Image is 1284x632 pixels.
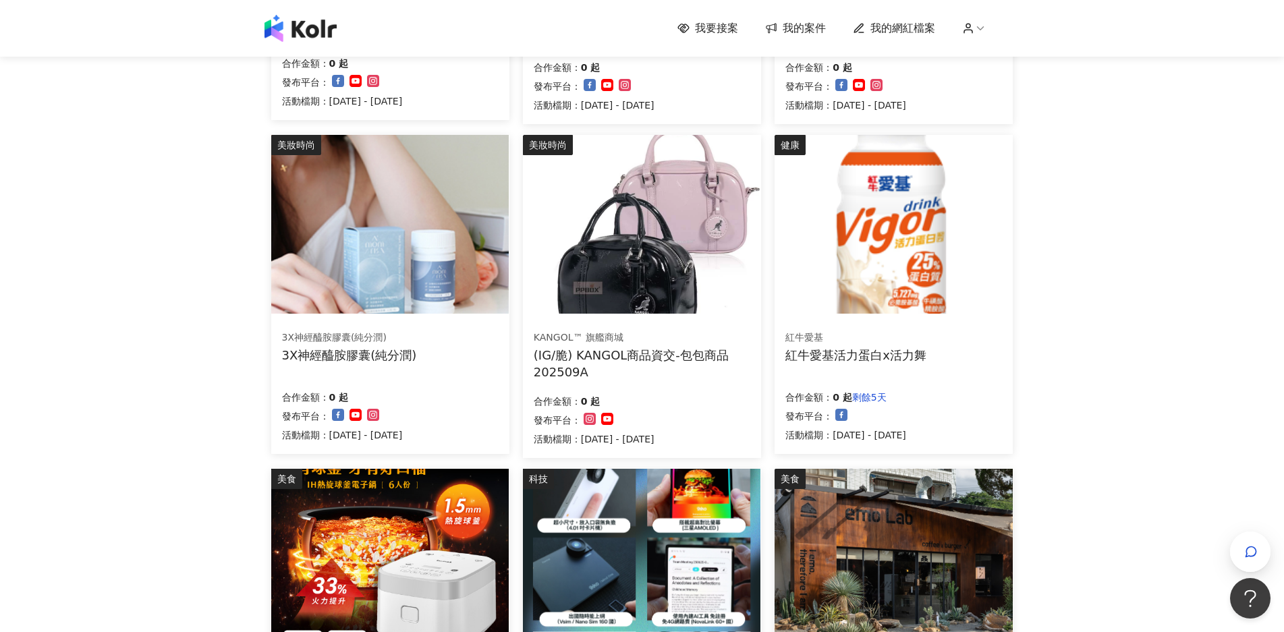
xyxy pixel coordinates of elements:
p: 0 起 [581,393,601,409]
p: 活動檔期：[DATE] - [DATE] [785,97,906,113]
a: 我的案件 [765,21,826,36]
p: 0 起 [833,389,852,405]
p: 合作金額： [785,389,833,405]
img: 活力蛋白配方營養素 [775,135,1012,314]
p: 合作金額： [785,59,833,76]
p: 活動檔期：[DATE] - [DATE] [534,97,654,113]
p: 活動檔期：[DATE] - [DATE] [282,93,403,109]
p: 發布平台： [785,408,833,424]
div: 3X神經醯胺膠囊(純分潤) [282,347,417,364]
img: KANGOL 皮革小方包 商品資交 [523,135,760,314]
img: logo [264,15,337,42]
div: 健康 [775,135,806,155]
iframe: Help Scout Beacon - Open [1230,578,1271,619]
a: 我要接案 [677,21,738,36]
a: 我的網紅檔案 [853,21,935,36]
div: (IG/脆) KANGOL商品資交-包包商品202509A [534,347,750,380]
div: 紅牛愛基活力蛋白x活力舞 [785,347,926,364]
p: 合作金額： [534,59,581,76]
p: 發布平台： [534,78,581,94]
div: 美食 [775,469,806,489]
div: 科技 [523,469,554,489]
p: 合作金額： [282,55,329,71]
p: 活動檔期：[DATE] - [DATE] [282,427,403,443]
p: 發布平台： [785,78,833,94]
span: 我要接案 [695,21,738,36]
p: 發布平台： [282,74,329,90]
p: 剩餘5天 [852,389,887,405]
p: 活動檔期：[DATE] - [DATE] [785,427,906,443]
p: 合作金額： [282,389,329,405]
span: 我的案件 [783,21,826,36]
div: 紅牛愛基 [785,331,926,345]
div: KANGOL™ 旗艦商城 [534,331,750,345]
p: 0 起 [581,59,601,76]
p: 0 起 [329,389,349,405]
p: 發布平台： [534,412,581,428]
div: 美妝時尚 [523,135,573,155]
p: 發布平台： [282,408,329,424]
span: 我的網紅檔案 [870,21,935,36]
p: 活動檔期：[DATE] - [DATE] [534,431,654,447]
img: A'momris文驀斯 3X神經醯胺膠囊 [271,135,509,314]
p: 合作金額： [534,393,581,409]
div: 美食 [271,469,302,489]
div: 3X神經醯胺膠囊(純分潤) [282,331,417,345]
p: 0 起 [833,59,852,76]
div: 美妝時尚 [271,135,321,155]
p: 0 起 [329,55,349,71]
